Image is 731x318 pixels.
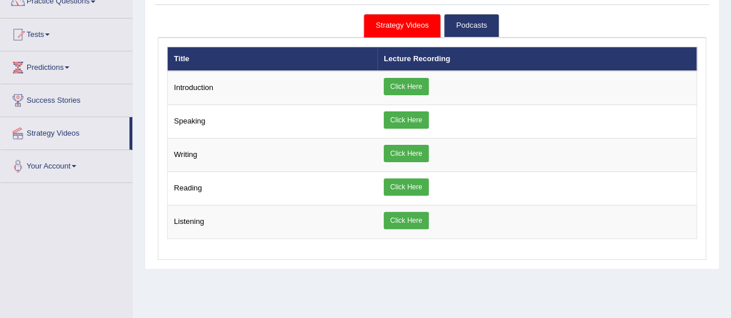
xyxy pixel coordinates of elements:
th: Lecture Recording [377,47,696,71]
a: Strategy Videos [363,14,441,38]
a: Click Here [384,212,428,229]
a: Click Here [384,145,428,162]
a: Click Here [384,111,428,129]
a: Podcasts [444,14,499,38]
a: Your Account [1,150,132,179]
th: Title [168,47,378,71]
a: Strategy Videos [1,117,129,146]
td: Writing [168,139,378,172]
a: Click Here [384,178,428,196]
a: Click Here [384,78,428,95]
a: Predictions [1,51,132,80]
td: Reading [168,172,378,205]
a: Success Stories [1,84,132,113]
td: Introduction [168,71,378,105]
a: Tests [1,18,132,47]
td: Speaking [168,105,378,139]
td: Listening [168,205,378,239]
